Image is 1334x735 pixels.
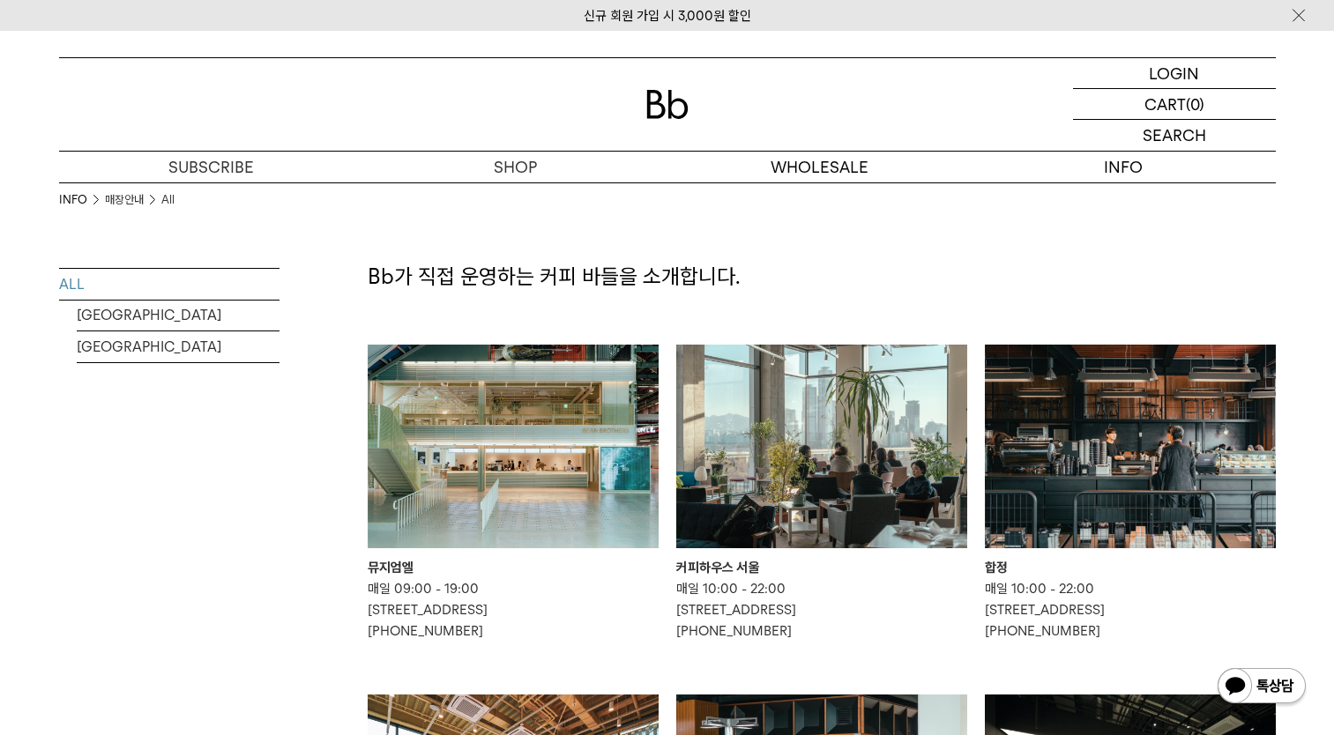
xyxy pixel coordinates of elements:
[985,345,1276,548] img: 합정
[667,152,972,182] p: WHOLESALE
[368,345,659,548] img: 뮤지엄엘
[59,191,105,209] li: INFO
[77,331,279,362] a: [GEOGRAPHIC_DATA]
[1073,58,1276,89] a: LOGIN
[676,345,967,548] img: 커피하우스 서울
[59,269,279,300] a: ALL
[105,191,144,209] a: 매장안내
[1073,89,1276,120] a: CART (0)
[985,557,1276,578] div: 합정
[368,345,659,642] a: 뮤지엄엘 뮤지엄엘 매일 09:00 - 19:00[STREET_ADDRESS][PHONE_NUMBER]
[368,578,659,642] p: 매일 09:00 - 19:00 [STREET_ADDRESS] [PHONE_NUMBER]
[985,345,1276,642] a: 합정 합정 매일 10:00 - 22:00[STREET_ADDRESS][PHONE_NUMBER]
[368,262,1276,292] p: Bb가 직접 운영하는 커피 바들을 소개합니다.
[77,300,279,330] a: [GEOGRAPHIC_DATA]
[363,152,667,182] a: SHOP
[676,345,967,642] a: 커피하우스 서울 커피하우스 서울 매일 10:00 - 22:00[STREET_ADDRESS][PHONE_NUMBER]
[59,152,363,182] a: SUBSCRIBE
[676,578,967,642] p: 매일 10:00 - 22:00 [STREET_ADDRESS] [PHONE_NUMBER]
[1143,120,1206,151] p: SEARCH
[161,191,175,209] a: All
[1149,58,1199,88] p: LOGIN
[985,578,1276,642] p: 매일 10:00 - 22:00 [STREET_ADDRESS] [PHONE_NUMBER]
[972,152,1276,182] p: INFO
[1216,666,1308,709] img: 카카오톡 채널 1:1 채팅 버튼
[368,557,659,578] div: 뮤지엄엘
[1186,89,1204,119] p: (0)
[1144,89,1186,119] p: CART
[584,8,751,24] a: 신규 회원 가입 시 3,000원 할인
[646,90,689,119] img: 로고
[676,557,967,578] div: 커피하우스 서울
